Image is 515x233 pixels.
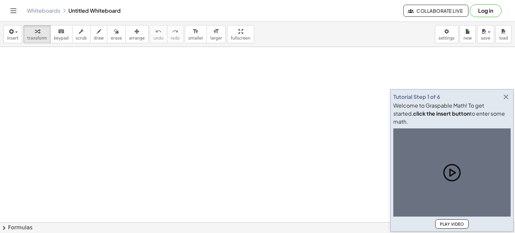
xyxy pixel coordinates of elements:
[125,25,149,43] button: arrange
[54,36,69,41] span: keypad
[481,36,490,41] span: save
[499,36,508,41] span: load
[413,110,470,117] b: click the insert button
[477,25,494,43] button: save
[231,36,250,41] span: fullscreen
[90,25,108,43] button: draw
[188,36,203,41] span: smaller
[393,102,511,126] div: Welcome to Graspable Math! To get started, to enter some math.
[76,36,87,41] span: scrub
[94,36,104,41] span: draw
[27,7,60,14] a: Whiteboards
[111,36,122,41] span: erase
[155,27,162,36] i: undo
[207,25,226,43] button: format_sizelarger
[435,25,458,43] button: settings
[107,25,125,43] button: erase
[27,36,47,41] span: transform
[150,25,167,43] button: undoundo
[172,27,178,36] i: redo
[403,5,468,17] button: Collaborate Live
[470,4,502,17] button: Log in
[496,25,512,43] button: load
[440,222,464,227] span: Play Video
[7,36,18,41] span: insert
[460,25,476,43] button: new
[393,93,440,101] div: Tutorial Step 1 of 6
[210,36,222,41] span: larger
[171,36,180,41] span: redo
[23,25,51,43] button: transform
[227,25,254,43] button: fullscreen
[72,25,91,43] button: scrub
[463,36,472,41] span: new
[213,27,219,36] i: format_size
[409,8,463,14] span: Collaborate Live
[8,5,19,16] button: Toggle navigation
[167,25,183,43] button: redoredo
[129,36,145,41] span: arrange
[3,25,22,43] button: insert
[154,36,164,41] span: undo
[50,25,72,43] button: keyboardkeypad
[439,36,455,41] span: settings
[58,27,64,36] i: keyboard
[192,27,199,36] i: format_size
[435,219,469,229] button: Play Video
[185,25,207,43] button: format_sizesmaller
